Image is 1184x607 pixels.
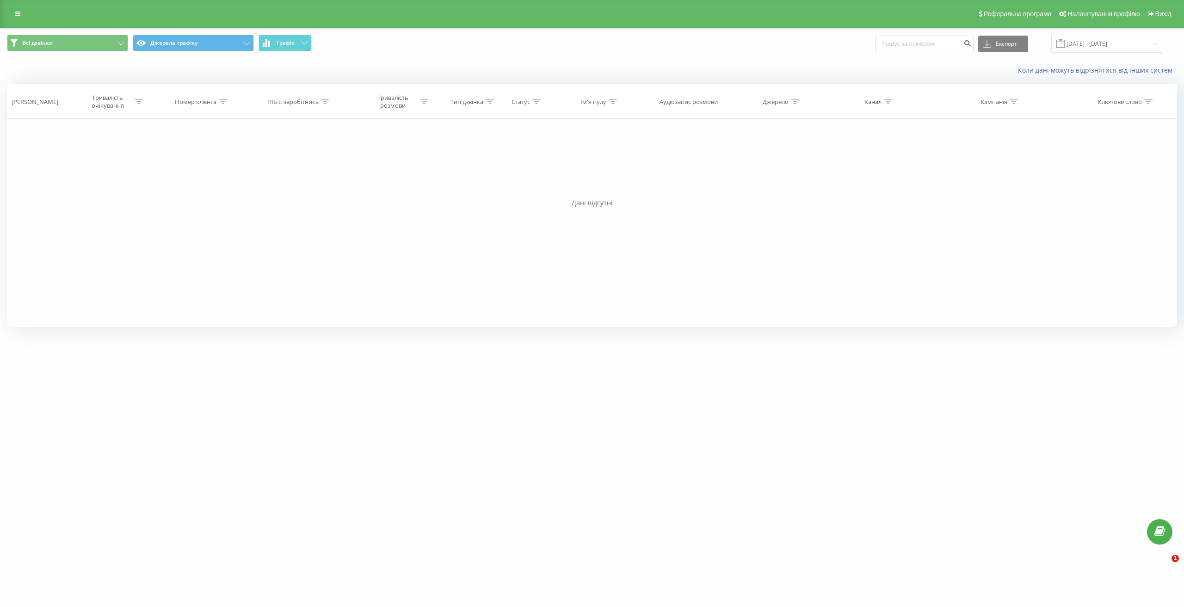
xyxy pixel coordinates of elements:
[12,98,58,106] div: [PERSON_NAME]
[7,198,1177,208] div: Дані відсутні
[22,39,53,47] span: Всі дзвінки
[277,40,295,46] span: Графік
[450,98,483,106] div: Тип дзвінка
[984,10,1052,18] span: Реферальна програма
[1018,66,1177,74] a: Коли дані можуть відрізнятися вiд інших систем
[980,98,1007,106] div: Кампанія
[7,35,128,51] button: Всі дзвінки
[1172,555,1179,562] span: 1
[580,98,606,106] div: Ім'я пулу
[175,98,216,106] div: Номер клієнта
[864,98,882,106] div: Канал
[978,36,1028,52] button: Експорт
[763,98,789,106] div: Джерело
[1155,10,1172,18] span: Вихід
[660,98,718,106] div: Аудіозапис розмови
[267,98,319,106] div: ПІБ співробітника
[133,35,254,51] button: Джерела трафіку
[1098,98,1142,106] div: Ключове слово
[83,94,132,110] div: Тривалість очікування
[876,36,974,52] input: Пошук за номером
[259,35,312,51] button: Графік
[1067,10,1140,18] span: Налаштування профілю
[512,98,530,106] div: Статус
[368,94,418,110] div: Тривалість розмови
[1153,555,1175,577] iframe: Intercom live chat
